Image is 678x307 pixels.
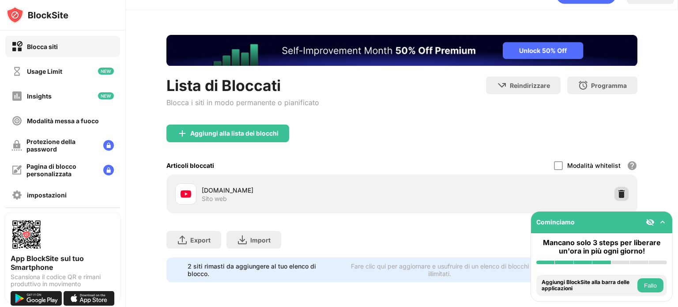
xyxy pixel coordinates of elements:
[11,254,115,272] div: App BlockSite sul tuo Smartphone
[202,186,402,195] div: [DOMAIN_NAME]
[341,262,538,277] div: Fare clic qui per aggiornare e usufruire di un elenco di blocchi illimitati.
[11,41,23,52] img: block-on.svg
[250,236,271,244] div: Import
[11,140,22,151] img: password-protection-off.svg
[658,218,667,227] img: omni-setup-toggle.svg
[190,236,211,244] div: Export
[190,130,279,137] div: Aggiungi alla lista dei blocchi
[166,162,214,169] div: Articoli bloccati
[637,278,663,292] button: Fallo
[202,195,227,203] div: Sito web
[181,189,191,199] img: favicons
[98,92,114,99] img: new-icon.svg
[591,82,627,89] div: Programma
[98,68,114,75] img: new-icon.svg
[11,190,23,201] img: settings-off.svg
[26,163,96,178] div: Pagina di blocco personalizzata
[542,279,635,292] div: Aggiungi BlockSite alla barra delle applicazioni
[166,76,319,95] div: Lista di Bloccati
[103,165,114,175] img: lock-menu.svg
[64,291,115,306] img: download-on-the-app-store.svg
[11,115,23,126] img: focus-off.svg
[11,91,23,102] img: insights-off.svg
[27,43,58,50] div: Blocca siti
[188,262,335,277] div: 2 siti rimasti da aggiungere al tuo elenco di blocco.
[27,191,67,199] div: impostazioni
[166,98,319,107] div: Blocca i siti in modo permanente o pianificato
[510,82,550,89] div: Reindirizzare
[11,165,22,175] img: customize-block-page-off.svg
[166,35,637,66] iframe: Banner
[11,66,23,77] img: time-usage-off.svg
[536,239,667,255] div: Mancano solo 3 steps per liberare un'ora in più ogni giorno!
[103,140,114,151] img: lock-menu.svg
[11,291,62,306] img: get-it-on-google-play.svg
[27,92,52,100] div: Insights
[27,117,99,125] div: Modalità messa a fuoco
[536,218,575,226] div: Cominciamo
[567,162,621,169] div: Modalità whitelist
[646,218,655,227] img: eye-not-visible.svg
[6,6,68,24] img: logo-blocksite.svg
[27,68,62,75] div: Usage Limit
[11,219,42,250] img: options-page-qr-code.png
[11,273,115,288] div: Scansiona il codice QR e rimani produttivo in movimento
[26,138,96,153] div: Protezione della password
